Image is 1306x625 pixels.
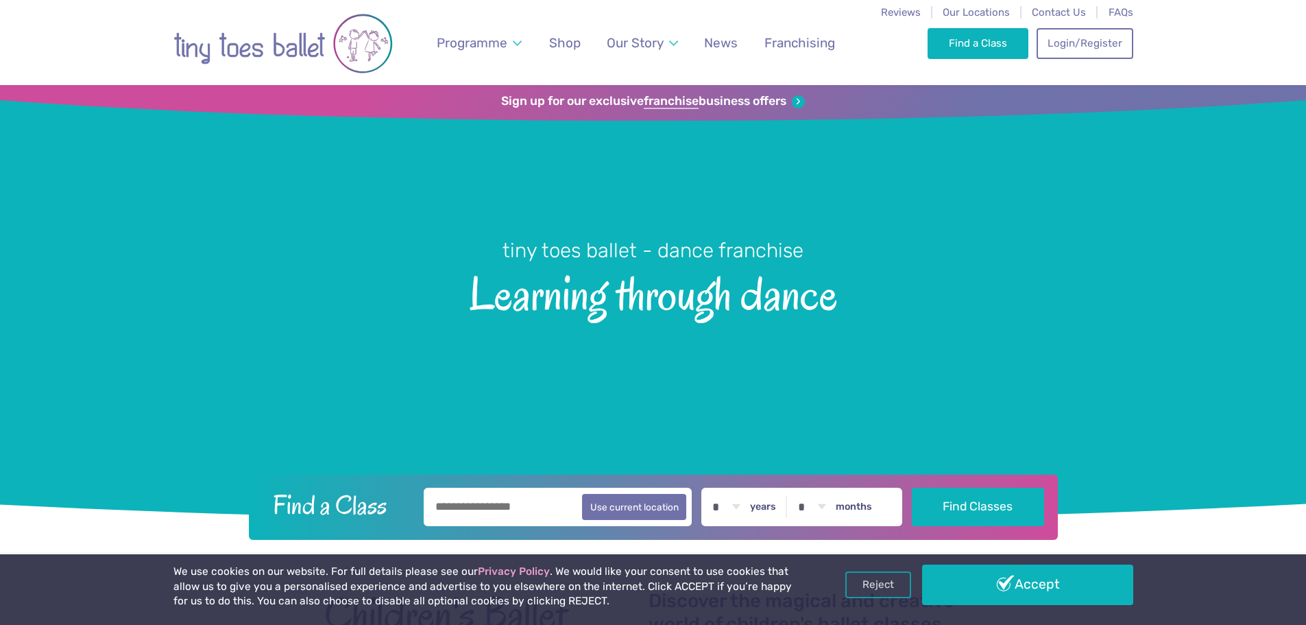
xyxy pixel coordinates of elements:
[836,501,872,513] label: months
[542,27,587,59] a: Shop
[501,94,805,109] a: Sign up for our exclusivefranchisebusiness offers
[549,35,581,51] span: Shop
[758,27,841,59] a: Franchising
[912,488,1044,526] button: Find Classes
[600,27,684,59] a: Our Story
[943,6,1010,19] a: Our Locations
[437,35,507,51] span: Programme
[503,239,803,262] small: tiny toes ballet - dance franchise
[750,501,776,513] label: years
[173,565,797,609] p: We use cookies on our website. For full details please see our . We would like your consent to us...
[764,35,835,51] span: Franchising
[704,35,738,51] span: News
[922,565,1133,604] a: Accept
[430,27,528,59] a: Programme
[607,35,664,51] span: Our Story
[582,494,687,520] button: Use current location
[173,9,393,78] img: tiny toes ballet
[24,264,1282,320] span: Learning through dance
[845,571,911,598] a: Reject
[262,488,414,522] h2: Find a Class
[478,565,550,578] a: Privacy Policy
[1032,6,1086,19] a: Contact Us
[1109,6,1133,19] a: FAQs
[928,28,1028,58] a: Find a Class
[881,6,921,19] a: Reviews
[1037,28,1133,58] a: Login/Register
[698,27,745,59] a: News
[644,94,699,109] strong: franchise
